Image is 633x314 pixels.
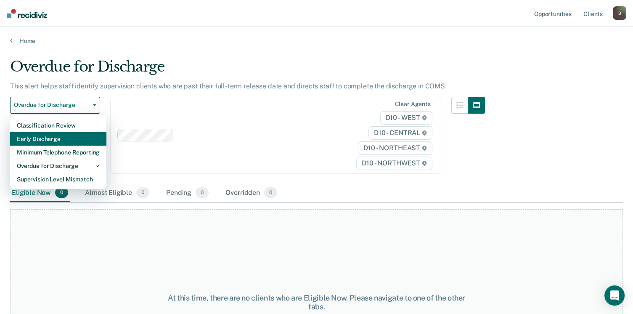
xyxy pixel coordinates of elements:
span: 0 [55,187,68,198]
div: Clear agents [395,101,430,108]
span: D10 - CENTRAL [368,126,432,140]
span: D10 - NORTHEAST [358,141,432,155]
span: 0 [264,187,277,198]
div: At this time, there are no clients who are Eligible Now. Please navigate to one of the other tabs. [164,293,470,311]
span: Overdue for Discharge [14,101,90,109]
div: Classification Review [17,119,100,132]
div: Overridden0 [224,184,279,202]
span: 0 [136,187,149,198]
p: This alert helps staff identify supervision clients who are past their full-term release date and... [10,82,447,90]
img: Recidiviz [7,9,47,18]
a: Home [10,37,623,45]
div: Pending0 [164,184,210,202]
div: Overdue for Discharge [10,58,485,82]
button: Overdue for Discharge [10,97,100,114]
div: Early Discharge [17,132,100,146]
span: D10 - WEST [380,111,432,125]
div: Minimum Telephone Reporting [17,146,100,159]
button: B [613,6,626,20]
div: Eligible Now0 [10,184,70,202]
div: Almost Eligible0 [83,184,151,202]
div: Overdue for Discharge [17,159,100,173]
span: D10 - NORTHWEST [356,157,432,170]
div: Supervision Level Mismatch [17,173,100,186]
span: 0 [196,187,209,198]
div: Open Intercom Messenger [604,285,625,306]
